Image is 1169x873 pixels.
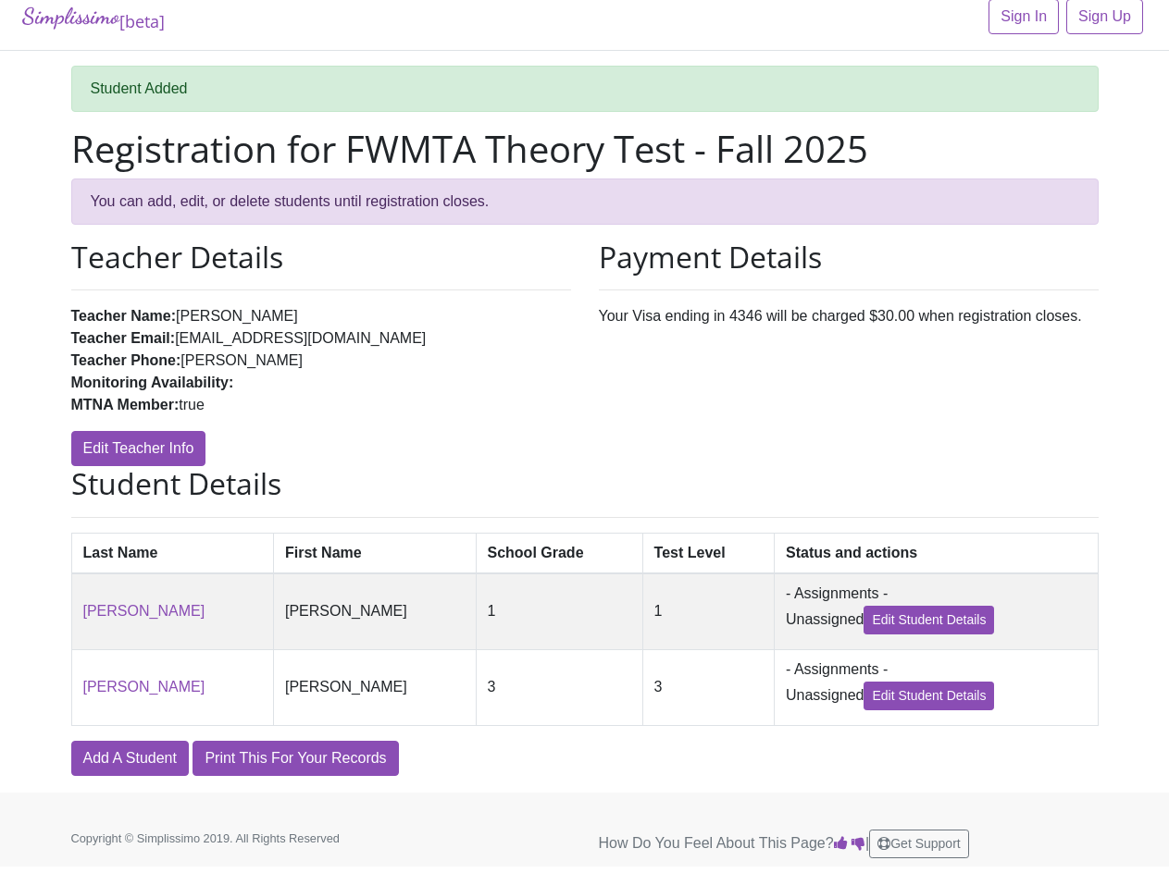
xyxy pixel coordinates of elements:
[774,573,1098,650] td: - Assignments - Unassigned
[71,431,206,466] a: Edit Teacher Info
[642,649,774,725] td: 3
[274,533,477,573] th: First Name
[774,533,1098,573] th: Status and actions
[71,830,395,847] p: Copyright © Simplissimo 2019. All Rights Reserved
[71,350,571,372] li: [PERSON_NAME]
[869,830,969,858] button: Get Support
[274,573,477,650] td: [PERSON_NAME]
[71,352,181,368] strong: Teacher Phone:
[71,305,571,327] li: [PERSON_NAME]
[71,394,571,416] li: true
[71,466,1099,501] h2: Student Details
[476,533,642,573] th: School Grade
[83,603,205,619] a: [PERSON_NAME]
[585,240,1113,466] div: Your Visa ending in 4346 will be charged $30.00 when registration closes.
[71,66,1099,112] div: Student Added
[864,606,994,634] a: Edit Student Details
[71,330,176,346] strong: Teacher Email:
[71,127,1099,171] h1: Registration for FWMTA Theory Test - Fall 2025
[71,240,571,275] h2: Teacher Details
[476,649,642,725] td: 3
[274,649,477,725] td: [PERSON_NAME]
[476,573,642,650] td: 1
[599,240,1099,275] h2: Payment Details
[71,533,274,573] th: Last Name
[642,573,774,650] td: 1
[71,375,234,390] strong: Monitoring Availability:
[193,741,398,776] a: Print This For Your Records
[71,327,571,350] li: [EMAIL_ADDRESS][DOMAIN_NAME]
[864,682,994,710] a: Edit Student Details
[642,533,774,573] th: Test Level
[774,649,1098,725] td: - Assignments - Unassigned
[71,178,1099,225] div: You can add, edit, or delete students until registration closes.
[119,10,165,32] sub: [beta]
[599,830,1099,858] p: How Do You Feel About This Page? |
[71,397,180,412] strong: MTNA Member:
[83,679,205,695] a: [PERSON_NAME]
[71,741,189,776] a: Add A Student
[71,308,177,324] strong: Teacher Name:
